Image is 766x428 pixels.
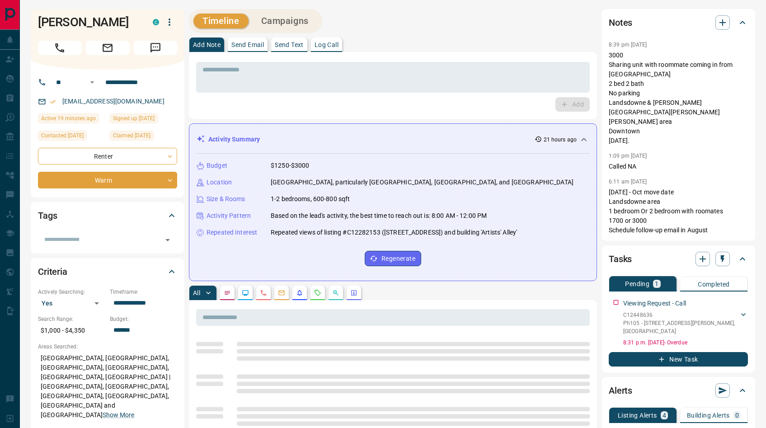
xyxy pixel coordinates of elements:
h2: Tasks [609,252,632,266]
div: Tue Oct 14 2025 [38,113,105,126]
p: [DATE] - Oct move date Landsdowne area 1 bedroom Or 2 bedroom with roomates 1700 or 3000 Schedule... [609,188,748,235]
p: $1,000 - $4,350 [38,323,105,338]
p: [GEOGRAPHIC_DATA], [GEOGRAPHIC_DATA], [GEOGRAPHIC_DATA], [GEOGRAPHIC_DATA], [GEOGRAPHIC_DATA], [G... [38,351,177,423]
svg: Notes [224,289,231,296]
div: C12448636Ph105 - [STREET_ADDRESS][PERSON_NAME],[GEOGRAPHIC_DATA] [623,309,748,337]
p: Send Email [231,42,264,48]
span: Contacted [DATE] [41,131,84,140]
svg: Opportunities [332,289,339,296]
p: Budget: [110,315,177,323]
span: Active 19 minutes ago [41,114,96,123]
h1: [PERSON_NAME] [38,15,139,29]
h2: Tags [38,208,57,223]
p: 8:31 p.m. [DATE] - Overdue [623,339,748,347]
p: Budget [207,161,227,170]
p: Listing Alerts [618,412,657,419]
div: Activity Summary21 hours ago [197,131,589,148]
p: Timeframe: [110,288,177,296]
button: New Task [609,352,748,367]
button: Open [161,234,174,246]
div: Tags [38,205,177,226]
button: Show More [103,410,134,420]
p: 0 [735,412,739,419]
p: Called NA [609,162,748,171]
p: Completed [698,281,730,287]
button: Campaigns [252,14,318,28]
p: Activity Summary [208,135,260,144]
p: C12448636 [623,311,739,319]
p: Based on the lead's activity, the best time to reach out is: 8:00 AM - 12:00 PM [271,211,487,221]
h2: Criteria [38,264,67,279]
p: [GEOGRAPHIC_DATA], particularly [GEOGRAPHIC_DATA], [GEOGRAPHIC_DATA], and [GEOGRAPHIC_DATA] [271,178,573,187]
button: Open [87,77,98,88]
svg: Agent Actions [350,289,357,296]
p: 1-2 bedrooms, 600-800 sqft [271,194,350,204]
p: Send Text [275,42,304,48]
p: All [193,290,200,296]
p: 1 [655,281,658,287]
p: 6:11 am [DATE] [609,179,647,185]
p: Areas Searched: [38,343,177,351]
p: Location [207,178,232,187]
div: condos.ca [153,19,159,25]
p: Log Call [315,42,338,48]
span: Email [86,41,129,55]
svg: Emails [278,289,285,296]
h2: Alerts [609,383,632,398]
svg: Listing Alerts [296,289,303,296]
div: Alerts [609,380,748,401]
svg: Requests [314,289,321,296]
h2: Notes [609,15,632,30]
div: Tue May 27 2025 [110,131,177,143]
a: [EMAIL_ADDRESS][DOMAIN_NAME] [62,98,164,105]
div: Wed Oct 08 2025 [38,131,105,143]
div: Tasks [609,248,748,270]
p: 8:39 pm [DATE] [609,42,647,48]
p: Building Alerts [687,412,730,419]
p: $1250-$3000 [271,161,309,170]
p: Activity Pattern [207,211,251,221]
p: Repeated views of listing #C12282153 ([STREET_ADDRESS]) and building 'Artists' Alley' [271,228,517,237]
p: 21 hours ago [544,136,577,144]
p: 3000 Sharing unit with roommate coming in from [GEOGRAPHIC_DATA] 2 bed 2 bath No parking Landsdow... [609,51,748,146]
button: Timeline [193,14,249,28]
span: Call [38,41,81,55]
div: Mon May 26 2025 [110,113,177,126]
p: 1:09 pm [DATE] [609,153,647,159]
p: Search Range: [38,315,105,323]
p: Viewing Request - Call [623,299,686,308]
p: Add Note [193,42,221,48]
p: 4 [663,412,666,419]
button: Regenerate [365,251,421,266]
div: Criteria [38,261,177,282]
p: Actively Searching: [38,288,105,296]
div: Yes [38,296,105,310]
p: Size & Rooms [207,194,245,204]
p: Ph105 - [STREET_ADDRESS][PERSON_NAME] , [GEOGRAPHIC_DATA] [623,319,739,335]
p: Repeated Interest [207,228,257,237]
span: Signed up [DATE] [113,114,155,123]
div: Renter [38,148,177,165]
svg: Email Verified [50,99,56,105]
span: Claimed [DATE] [113,131,150,140]
p: Pending [625,281,649,287]
svg: Lead Browsing Activity [242,289,249,296]
span: Message [134,41,177,55]
div: Warm [38,172,177,188]
svg: Calls [260,289,267,296]
div: Notes [609,12,748,33]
